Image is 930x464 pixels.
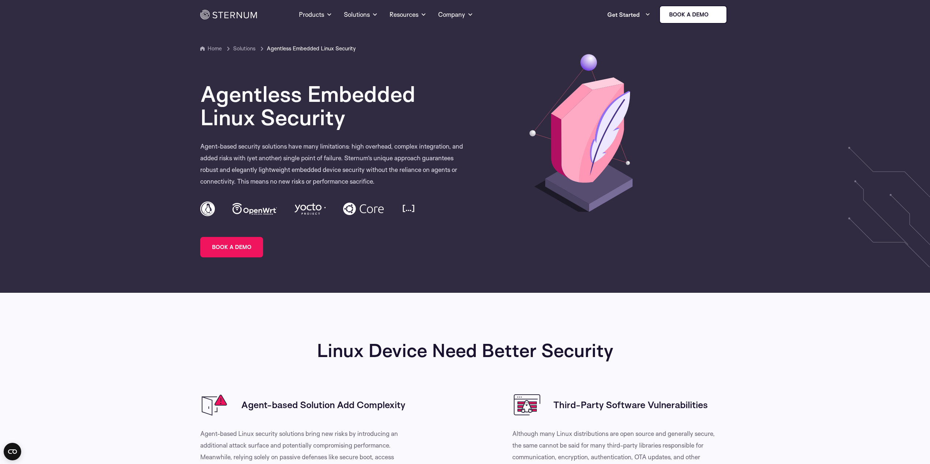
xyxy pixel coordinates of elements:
[553,399,708,410] h3: Third-Party Software Vulnerabilities
[200,187,416,225] img: embedded linux platforms
[267,44,356,53] span: Agentless Embedded Linux Security
[607,7,650,22] a: Get Started
[241,399,405,410] h3: Agent-based Solution Add Complexity
[200,237,263,257] a: BOOK A DEMO
[299,1,332,28] a: Products
[390,1,426,28] a: Resources
[200,390,229,419] img: Agent-based Solution Add Complexity
[344,1,378,28] a: Solutions
[438,1,473,28] a: Company
[527,53,641,214] img: Agentless Embedded Linux Security
[512,390,542,419] img: Third-Party Software Vulnerabilities
[659,5,727,24] a: Book a demo
[200,141,465,225] p: Agent-based security solutions have many limitations: high overhead, complex integration, and add...
[200,82,465,129] h1: Agentless Embedded Linux Security
[711,12,717,18] img: sternum iot
[200,340,730,361] h2: Linux Device Need Better Security
[208,45,222,52] a: Home
[4,443,21,460] button: Open CMP widget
